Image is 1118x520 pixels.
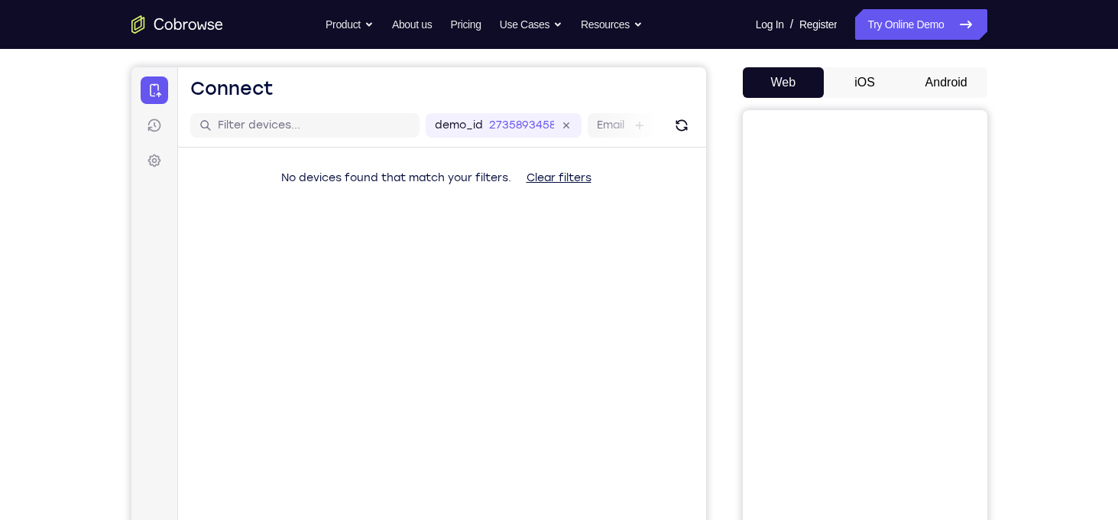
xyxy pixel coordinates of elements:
[855,9,987,40] a: Try Online Demo
[383,96,472,126] button: Clear filters
[790,15,793,34] span: /
[500,9,562,40] button: Use Cases
[756,9,784,40] a: Log In
[131,15,223,34] a: Go to the home page
[743,67,825,98] button: Web
[150,104,380,117] span: No devices found that match your filters.
[824,67,906,98] button: iOS
[264,460,357,491] button: 6-digit code
[392,9,432,40] a: About us
[906,67,987,98] button: Android
[799,9,837,40] a: Register
[581,9,643,40] button: Resources
[450,9,481,40] a: Pricing
[326,9,374,40] button: Product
